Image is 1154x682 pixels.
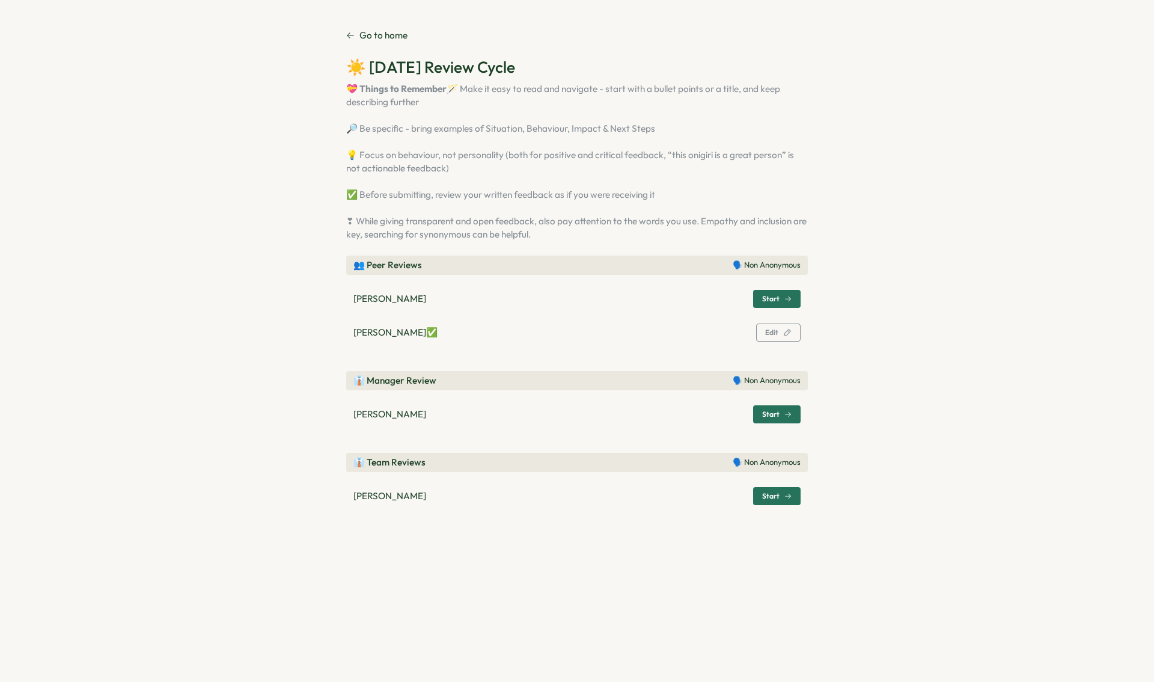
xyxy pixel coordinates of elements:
p: [PERSON_NAME] [353,490,426,503]
p: 🗣️ Non Anonymous [733,260,801,271]
p: 🗣️ Non Anonymous [733,457,801,468]
p: 👔 Team Reviews [353,456,426,469]
button: Edit [756,324,801,342]
p: [PERSON_NAME] [353,408,426,421]
button: Start [753,405,801,423]
p: 🪄 Make it easy to read and navigate - start with a bullet points or a title, and keep describing ... [346,82,808,241]
strong: 💝 Things to Remember [346,83,447,94]
h2: ☀️ [DATE] Review Cycle [346,57,808,78]
p: [PERSON_NAME] ✅ [353,326,438,339]
span: Edit [765,329,778,336]
p: 👔 Manager Review [353,374,436,387]
p: 🗣️ Non Anonymous [733,375,801,386]
p: Go to home [359,29,408,42]
a: Go to home [346,29,408,42]
span: Start [762,295,780,303]
button: Start [753,487,801,505]
button: Start [753,290,801,308]
p: [PERSON_NAME] [353,292,426,306]
span: Start [762,493,780,500]
span: Start [762,411,780,418]
p: 👥 Peer Reviews [353,259,422,272]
